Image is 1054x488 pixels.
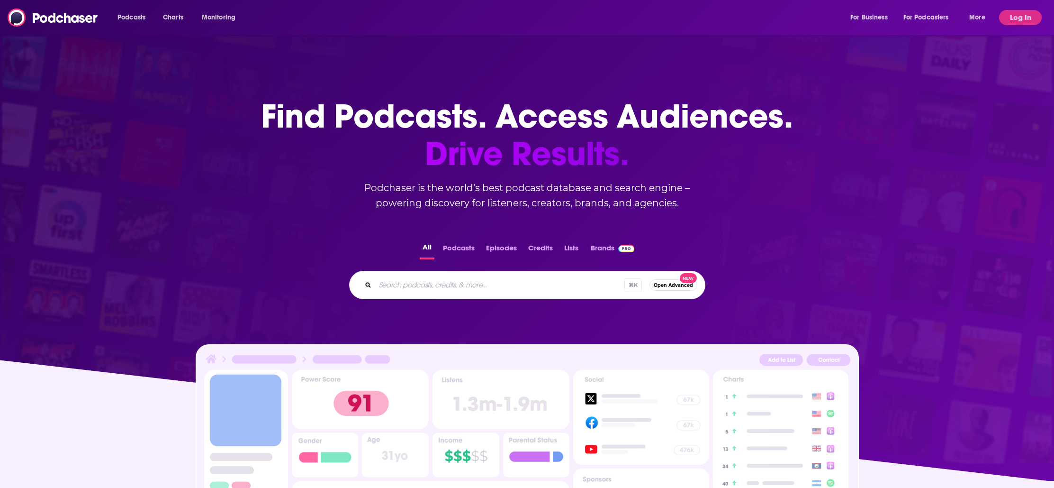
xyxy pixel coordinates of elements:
[338,180,717,211] h2: Podchaser is the world’s best podcast database and search engine – powering discovery for listene...
[432,370,569,429] img: Podcast Insights Listens
[525,241,556,259] button: Credits
[503,433,570,477] img: Podcast Insights Parental Status
[483,241,520,259] button: Episodes
[261,135,793,173] span: Drive Results.
[111,10,158,25] button: open menu
[375,277,624,293] input: Search podcasts, credits, & more...
[654,283,693,288] span: Open Advanced
[420,241,434,259] button: All
[850,11,888,24] span: For Business
[349,271,705,299] div: Search podcasts, credits, & more...
[624,278,642,292] span: ⌘ K
[202,11,235,24] span: Monitoring
[999,10,1042,25] button: Log In
[163,11,183,24] span: Charts
[204,353,850,369] img: Podcast Insights Header
[8,9,99,27] img: Podchaser - Follow, Share and Rate Podcasts
[157,10,189,25] a: Charts
[963,10,997,25] button: open menu
[897,10,963,25] button: open menu
[432,433,499,477] img: Podcast Insights Income
[680,273,697,283] span: New
[844,10,900,25] button: open menu
[591,241,635,259] a: BrandsPodchaser Pro
[292,433,359,477] img: Podcast Insights Gender
[969,11,985,24] span: More
[618,245,635,252] img: Podchaser Pro
[903,11,949,24] span: For Podcasters
[649,279,697,291] button: Open AdvancedNew
[440,241,477,259] button: Podcasts
[195,10,248,25] button: open menu
[117,11,145,24] span: Podcasts
[573,370,709,465] img: Podcast Socials
[261,98,793,173] h1: Find Podcasts. Access Audiences.
[561,241,581,259] button: Lists
[292,370,429,429] img: Podcast Insights Power score
[362,433,429,477] img: Podcast Insights Age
